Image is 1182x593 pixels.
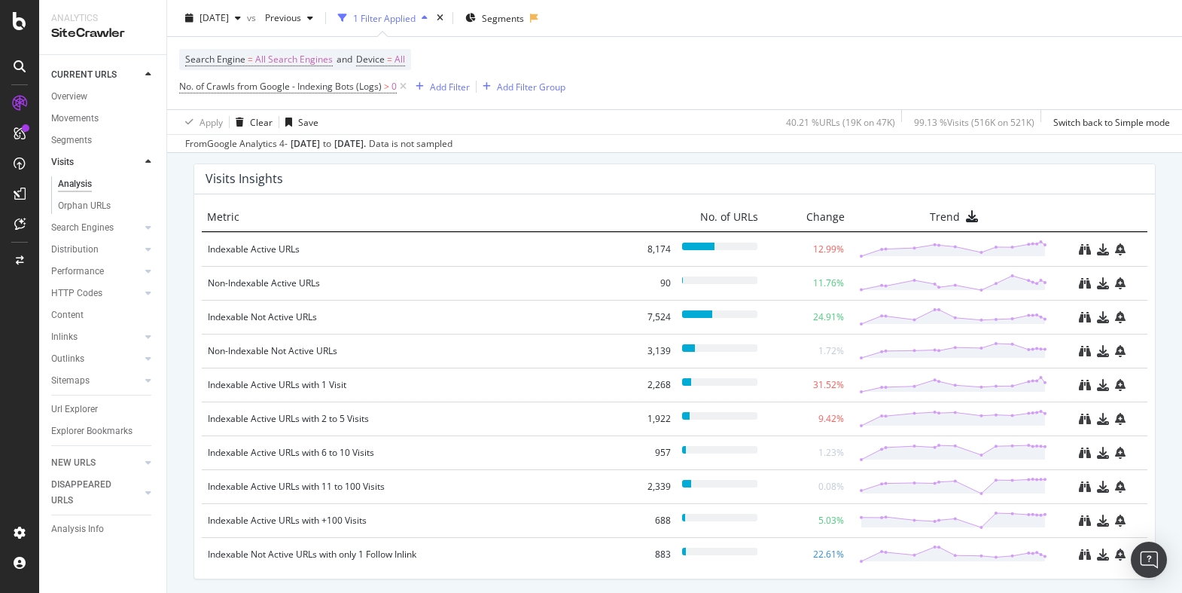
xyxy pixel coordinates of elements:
div: Indexable Active URLs with 11 to 100 Visits [208,479,622,494]
div: 1,922 [633,411,671,426]
div: Url Explorer [51,402,98,417]
div: binoculars [1079,243,1091,255]
div: times [434,11,446,26]
div: bell-plus [1115,515,1126,527]
div: download [1097,345,1109,357]
div: 8,174 [633,242,671,257]
a: Distribution [51,242,141,258]
div: 3,139 [633,344,671,359]
button: 1 Filter Applied [332,6,434,30]
div: Analysis [58,176,92,192]
div: binoculars [1079,379,1091,391]
span: No. of Crawls from Google - Indexing Bots (Logs) [179,80,382,93]
div: [DATE] [291,137,320,151]
a: Url Explorer [51,402,156,417]
div: bell-plus [1115,277,1126,289]
a: Explorer Bookmarks [51,423,156,439]
span: All [395,49,405,70]
div: Indexable Active URLs with 2 to 5 Visits [208,411,622,426]
div: Explorer Bookmarks [51,423,133,439]
div: download [1097,413,1109,425]
div: Indexable Not Active URLs with only 1 Follow Inlink [208,547,622,562]
span: = [248,53,253,66]
a: NEW URLS [51,455,141,471]
button: Add Filter [410,78,470,96]
div: 1.72% [818,344,844,357]
div: 7,524 [633,310,671,325]
div: 12.99% [813,243,844,255]
div: Clear [250,115,273,128]
div: Analysis Info [51,521,104,537]
div: 22.61% [813,548,844,561]
div: 688 [633,513,671,528]
div: Indexable Active URLs with 6 to 10 Visits [208,445,622,460]
div: Indexable Active URLs with 1 Visit [208,378,622,393]
button: Previous [259,6,319,30]
div: 9.42% [818,412,844,425]
div: download [1097,311,1109,323]
div: Trend [856,209,1052,225]
a: DISAPPEARED URLS [51,477,141,509]
a: Sitemaps [51,373,141,389]
button: Apply [179,110,223,134]
div: Indexable Not Active URLs [208,310,622,325]
a: Analysis Info [51,521,156,537]
div: 31.52% [813,378,844,391]
div: bell-plus [1115,413,1126,425]
a: Content [51,307,156,323]
span: Search Engine [185,53,245,66]
div: Non-Indexable Not Active URLs [208,344,622,359]
span: Device [356,53,385,66]
div: [DATE] . [334,137,366,151]
div: download [1097,481,1109,493]
div: Outlinks [51,351,84,367]
div: 99.13 % Visits ( 516K on 521K ) [914,115,1034,128]
div: CURRENT URLS [51,67,117,83]
div: binoculars [1079,447,1091,459]
a: Movements [51,111,156,127]
div: Movements [51,111,99,127]
div: SiteCrawler [51,25,154,42]
a: Segments [51,133,156,148]
span: vs [247,11,259,24]
div: Apply [200,115,223,128]
div: Indexable Active URLs with +100 Visits [208,513,622,528]
div: download [1097,379,1109,391]
div: Change [769,209,845,225]
span: 0 [391,76,397,97]
div: Segments [51,133,92,148]
div: 1.23% [818,446,844,459]
a: Performance [51,264,141,280]
div: Metric [207,209,623,225]
div: 11.76% [813,277,844,289]
div: From Google Analytics 4 - to Data is not sampled [185,137,452,151]
div: binoculars [1079,413,1091,425]
div: No. of URLs [634,209,758,225]
div: 90 [633,276,671,291]
div: Save [298,115,318,128]
a: Search Engines [51,220,141,236]
div: 1 Filter Applied [353,11,416,24]
a: Analysis [58,176,156,192]
h4: Visits Insights [206,169,283,189]
a: Outlinks [51,351,141,367]
button: [DATE] [179,6,247,30]
button: Segments [459,6,530,30]
div: bell-plus [1115,447,1126,459]
div: NEW URLS [51,455,96,471]
span: > [384,80,389,93]
div: download [1097,515,1109,527]
div: download [1097,243,1109,255]
button: Save [279,110,318,134]
div: Open Intercom Messenger [1131,542,1167,578]
div: binoculars [1079,311,1091,323]
a: Inlinks [51,329,141,345]
div: Indexable Active URLs [208,242,622,257]
a: Orphan URLs [58,198,156,214]
div: Overview [51,89,87,105]
div: 2,268 [633,378,671,393]
div: 0.08% [818,480,844,493]
span: 2025 Aug. 2nd [200,11,229,24]
div: Search Engines [51,220,114,236]
div: Add Filter [430,80,470,93]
